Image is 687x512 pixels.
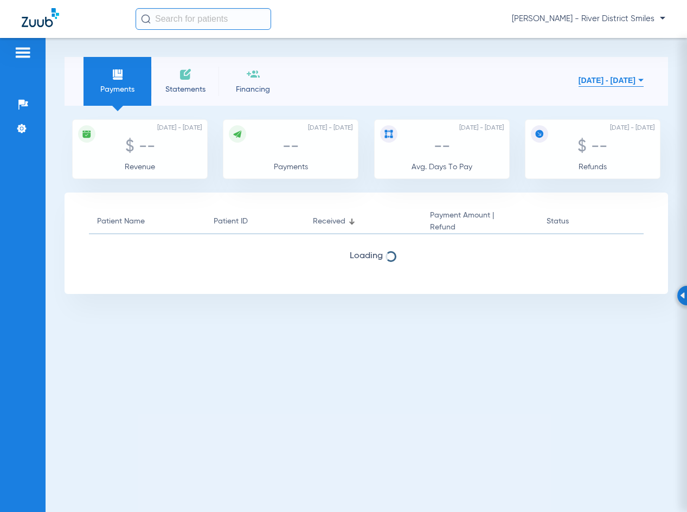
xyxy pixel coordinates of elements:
span: Revenue [125,163,155,171]
div: Payment Amount |Refund [430,209,530,233]
img: Search Icon [141,14,151,24]
span: -- [282,139,299,155]
span: [DATE] - [DATE] [610,123,654,133]
img: Arrow [680,292,685,299]
img: hamburger-icon [14,46,31,59]
img: financing icon [247,68,260,81]
span: Avg. Days To Pay [412,163,472,171]
div: Patient ID [214,215,248,227]
button: [DATE] - [DATE] [579,69,644,91]
div: Patient Name [97,215,145,227]
img: icon [82,129,92,139]
img: icon [535,129,544,139]
div: Received [313,215,413,227]
span: [DATE] - [DATE] [308,123,352,133]
span: Financing [227,84,279,95]
span: [DATE] - [DATE] [157,123,202,133]
span: Refund [430,221,494,233]
span: $ -- [577,139,607,155]
img: icon [233,129,242,139]
span: [PERSON_NAME] - River District Smiles [512,14,665,24]
span: Payments [274,163,308,171]
img: Zuub Logo [22,8,59,27]
span: [DATE] - [DATE] [459,123,504,133]
span: Statements [159,84,211,95]
div: Status [547,215,618,227]
span: -- [434,139,450,155]
img: payments icon [111,68,124,81]
span: Loading [89,251,644,261]
div: Patient ID [214,215,297,227]
div: Patient Name [97,215,197,227]
div: Received [313,215,345,227]
input: Search for patients [136,8,271,30]
span: Refunds [579,163,607,171]
img: invoices icon [179,68,192,81]
span: Payments [92,84,143,95]
span: $ -- [125,139,155,155]
div: Status [547,215,569,227]
img: icon [384,129,394,139]
div: Payment Amount | [430,209,494,233]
